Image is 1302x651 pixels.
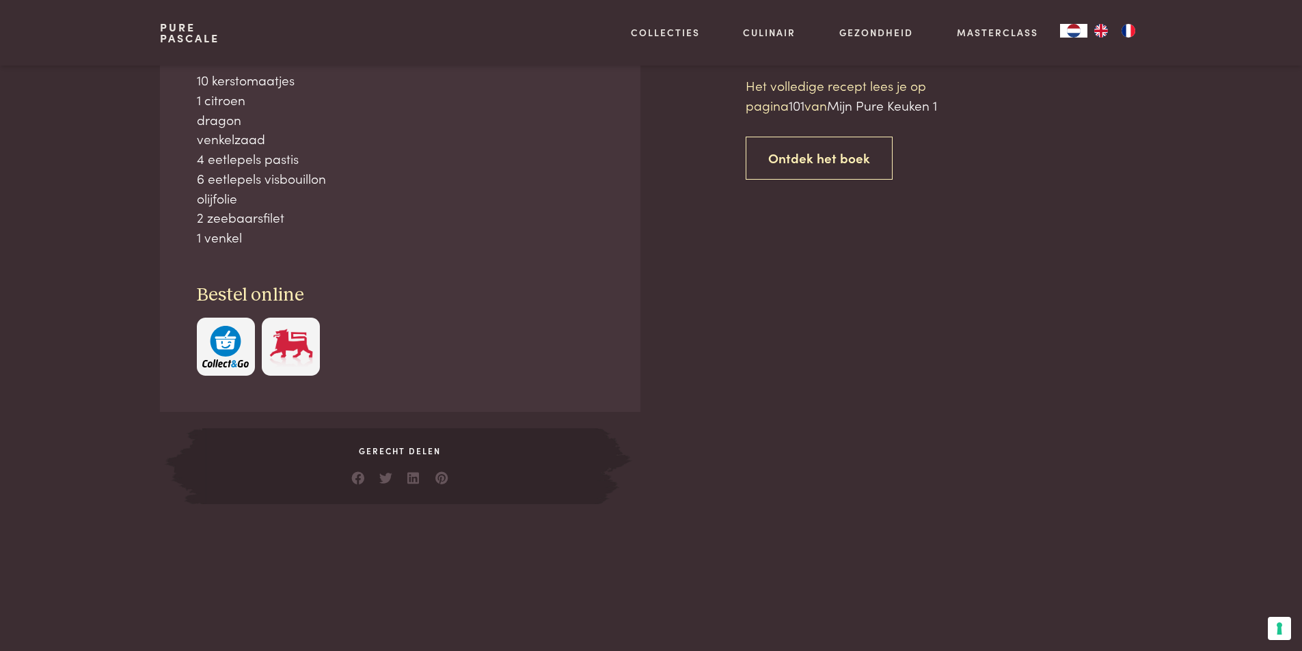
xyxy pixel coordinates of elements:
[631,25,700,40] a: Collecties
[957,25,1038,40] a: Masterclass
[1087,24,1115,38] a: EN
[746,137,893,180] a: Ontdek het boek
[197,169,604,189] div: 6 eetlepels visbouillon
[1060,24,1087,38] div: Language
[197,189,604,208] div: olijfolie
[1115,24,1142,38] a: FR
[197,129,604,149] div: venkelzaad
[1060,24,1087,38] a: NL
[202,326,249,368] img: c308188babc36a3a401bcb5cb7e020f4d5ab42f7cacd8327e500463a43eeb86c.svg
[160,22,219,44] a: PurePascale
[743,25,796,40] a: Culinair
[197,208,604,227] div: 2 zeebaarsfilet
[197,149,604,169] div: 4 eetlepels pastis
[746,76,978,115] p: Het volledige recept lees je op pagina van
[827,96,937,114] span: Mijn Pure Keuken 1
[1060,24,1142,38] aside: Language selected: Nederlands
[197,283,604,307] h3: Bestel online
[268,326,314,368] img: Delhaize
[197,110,604,130] div: dragon
[789,96,804,114] span: 101
[839,25,913,40] a: Gezondheid
[1087,24,1142,38] ul: Language list
[197,227,604,247] div: 1 venkel
[1268,617,1291,640] button: Uw voorkeuren voor toestemming voor trackingtechnologieën
[197,90,604,110] div: 1 citroen
[197,70,604,90] div: 10 kerstomaatjes
[202,445,597,457] span: Gerecht delen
